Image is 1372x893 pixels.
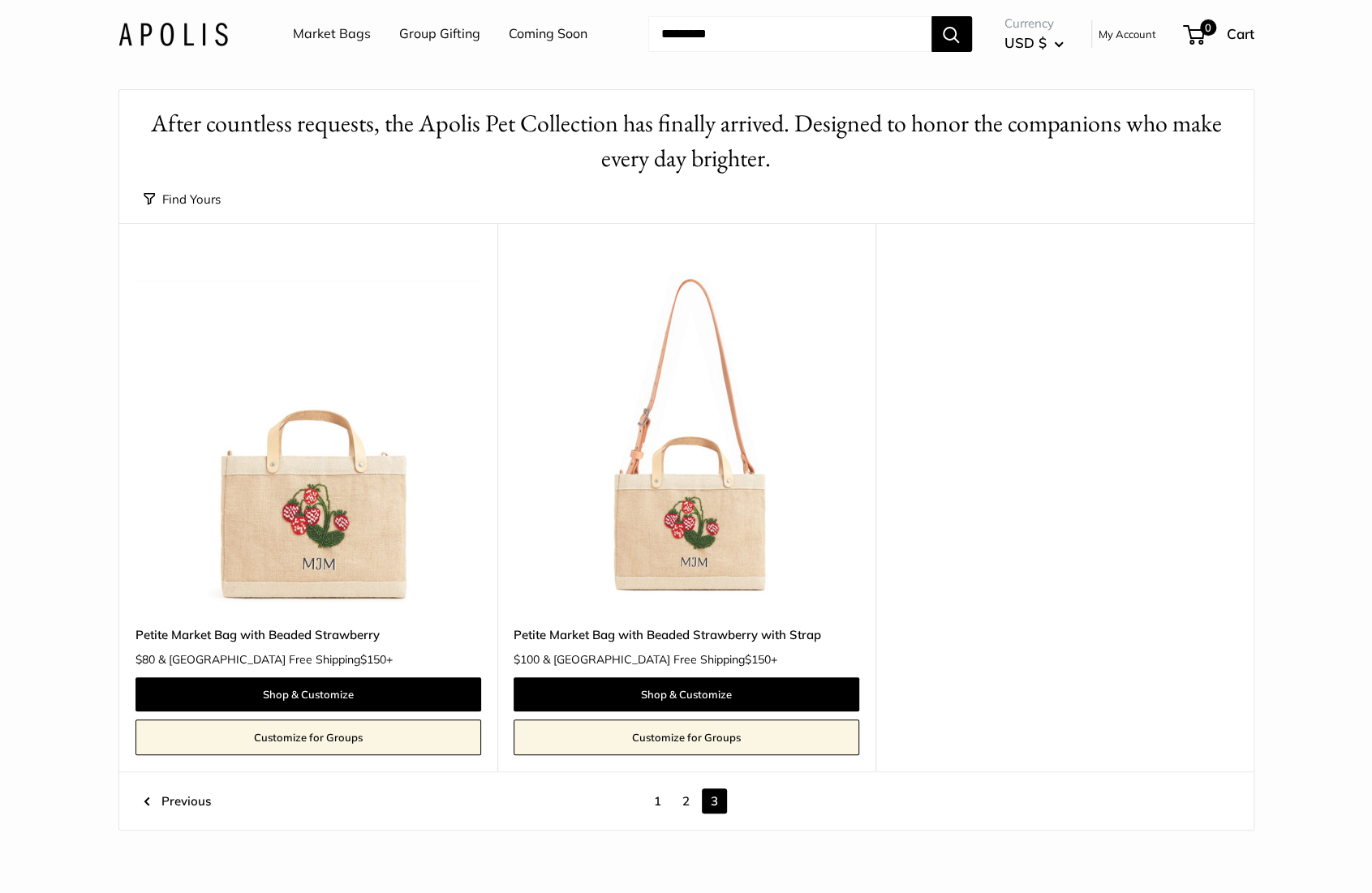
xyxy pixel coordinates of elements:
[144,188,221,211] button: Find Yours
[1004,30,1064,56] button: USD $
[514,625,859,644] a: Petite Market Bag with Beaded Strawberry with Strap
[514,264,859,609] a: Petite Market Bag with Beaded Strawberry with StrapPetite Market Bag with Beaded Strawberry with ...
[543,654,777,665] span: & [GEOGRAPHIC_DATA] Free Shipping +
[514,719,859,755] a: Customize for Groups
[144,788,211,814] a: Previous
[1227,25,1254,42] span: Cart
[1199,19,1215,36] span: 0
[135,264,481,609] img: Petite Market Bag with Beaded Strawberry
[293,22,371,46] a: Market Bags
[135,652,155,667] span: $80
[135,625,481,644] a: Petite Market Bag with Beaded Strawberry
[648,16,931,52] input: Search...
[514,264,859,609] img: Petite Market Bag with Beaded Strawberry with Strap
[13,831,174,880] iframe: Sign Up via Text for Offers
[144,106,1229,176] h1: After countless requests, the Apolis Pet Collection has finally arrived. Designed to honor the co...
[158,654,393,665] span: & [GEOGRAPHIC_DATA] Free Shipping +
[135,264,481,609] a: Petite Market Bag with Beaded StrawberryPetite Market Bag with Beaded Strawberry
[745,652,771,667] span: $150
[509,22,587,46] a: Coming Soon
[673,788,699,814] a: 2
[702,788,727,814] span: 3
[931,16,972,52] button: Search
[645,788,670,814] a: 1
[135,677,481,711] a: Shop & Customize
[399,22,480,46] a: Group Gifting
[135,719,481,755] a: Customize for Groups
[1004,12,1064,35] span: Currency
[360,652,386,667] span: $150
[1004,34,1047,51] span: USD $
[514,652,540,667] span: $100
[1185,21,1254,47] a: 0 Cart
[1099,24,1156,44] a: My Account
[514,677,859,711] a: Shop & Customize
[118,22,228,45] img: Apolis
